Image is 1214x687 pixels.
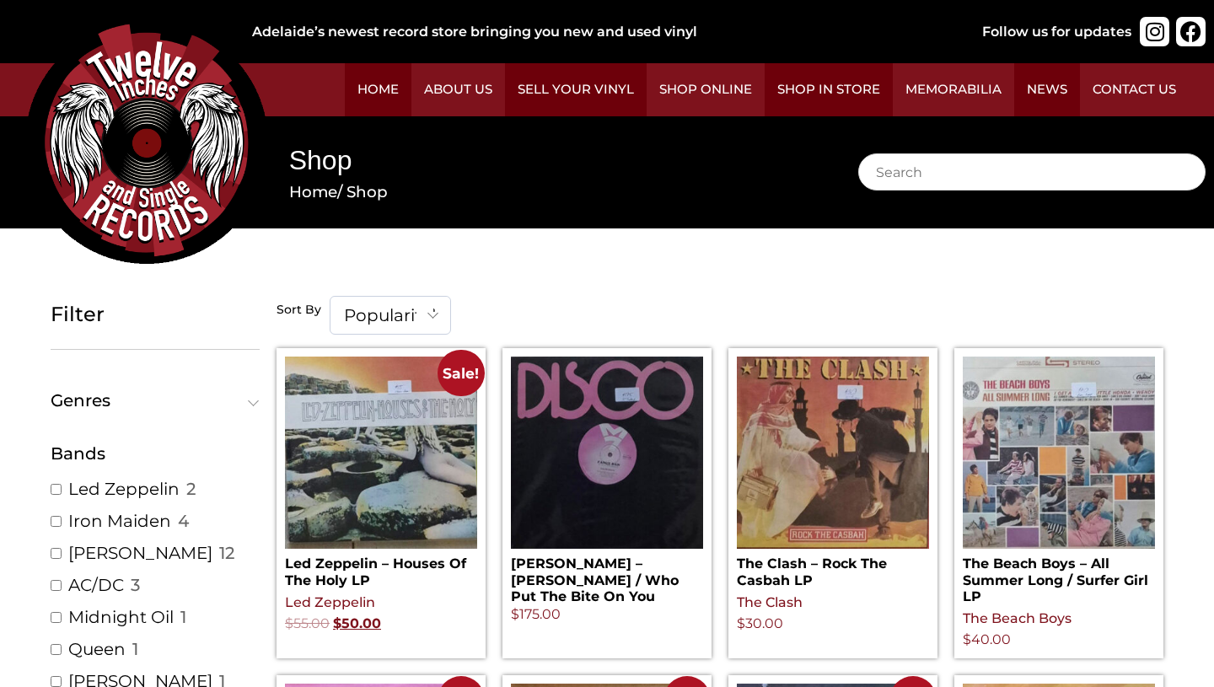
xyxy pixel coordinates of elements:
[285,615,293,631] span: $
[68,478,180,500] a: Led Zeppelin
[51,303,260,327] h5: Filter
[963,631,971,647] span: $
[511,606,561,622] bdi: 175.00
[505,63,647,116] a: Sell Your Vinyl
[737,357,929,588] a: The Clash – Rock The Casbah LP
[289,142,808,180] h1: Shop
[51,392,260,409] button: Genres
[68,638,126,660] a: Queen
[345,63,411,116] a: Home
[511,357,703,625] a: [PERSON_NAME] – [PERSON_NAME] / Who Put The Bite On You $175.00
[333,615,381,631] bdi: 50.00
[330,297,450,334] span: Popularity
[277,303,321,318] h5: Sort By
[982,22,1131,42] div: Follow us for updates
[963,631,1011,647] bdi: 40.00
[438,350,484,396] span: Sale!
[178,510,189,532] span: 4
[737,594,803,610] a: The Clash
[132,638,138,660] span: 1
[511,549,703,604] h2: [PERSON_NAME] – [PERSON_NAME] / Who Put The Bite On You
[285,549,477,588] h2: Led Zeppelin – Houses Of The Holy LP
[858,153,1206,191] input: Search
[963,357,1155,549] img: The Beach Boys – All Summer Long / Surfer Girl LP
[411,63,505,116] a: About Us
[737,615,783,631] bdi: 30.00
[1014,63,1080,116] a: News
[511,606,519,622] span: $
[252,22,928,42] div: Adelaide’s newest record store bringing you new and used vinyl
[511,357,703,549] img: Ralph White – Fancy Dan / Who Put The Bite On You
[963,549,1155,604] h2: The Beach Boys – All Summer Long / Surfer Girl LP
[737,357,929,549] img: The Clash – Rock The Casbah LP
[285,615,330,631] bdi: 55.00
[219,542,234,564] span: 12
[333,615,341,631] span: $
[647,63,765,116] a: Shop Online
[289,182,337,201] a: Home
[68,542,212,564] a: [PERSON_NAME]
[289,180,808,204] nav: Breadcrumb
[68,510,171,532] a: Iron Maiden
[180,606,186,628] span: 1
[285,594,375,610] a: Led Zeppelin
[285,357,477,588] a: Sale! Led Zeppelin – Houses Of The Holy LP
[963,357,1155,604] a: The Beach Boys – All Summer Long / Surfer Girl LP
[68,574,124,596] a: AC/DC
[330,296,451,335] span: Popularity
[51,392,252,409] span: Genres
[1080,63,1189,116] a: Contact Us
[131,574,140,596] span: 3
[765,63,893,116] a: Shop in Store
[186,478,196,500] span: 2
[737,615,745,631] span: $
[51,441,260,466] div: Bands
[963,610,1072,626] a: The Beach Boys
[285,357,477,549] img: Led Zeppelin – Houses Of The Holy LP
[68,606,174,628] a: Midnight Oil
[893,63,1014,116] a: Memorabilia
[737,549,929,588] h2: The Clash – Rock The Casbah LP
